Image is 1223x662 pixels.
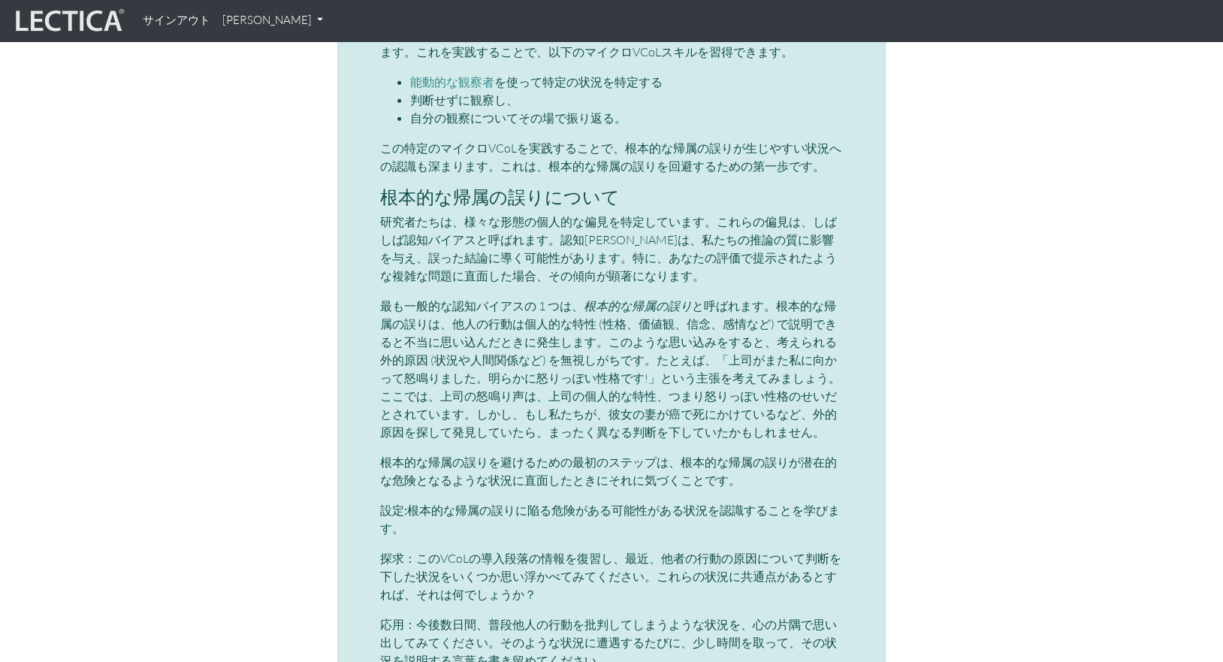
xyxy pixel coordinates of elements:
font: 根本的な帰属の誤りを避けるための最初のステップは、根本的な帰属の誤りが潜在的な危険となるような状況に直面したときにそれに気づくことです。 [380,455,837,488]
font: 応用： [380,617,416,631]
font: 根本的な帰属の誤りについて [380,186,620,208]
font: [PERSON_NAME] [222,13,312,27]
a: [PERSON_NAME] [216,6,329,35]
font: 設定: [380,503,407,517]
font: 特定の状況を特定する [542,74,663,89]
font: この特定のマイクロVCoLを実践することで、根本的な帰属の誤りが生じやすい状況への認識も深まります。これは、根本的な帰属の誤りを回避するための第一歩です。 [380,141,841,174]
font: 研究者たちは、様々な形態の個人的な偏見を特定しています。これらの偏見は、しばしば認知バイアスと呼ばれます。認知[PERSON_NAME]は、私たちの推論の質に影響を与え、誤った結論に導く可能性が... [380,214,837,283]
font: マイクロVCoLと呼ばれます。これを実践することで、以下のマイクロVCoLスキルを習得できます。 [380,26,834,59]
a: サインアウト [137,6,216,35]
font: 状況認識型 [649,26,709,41]
font: 根本的な帰属の誤りに陥る危険がある可能性がある状況を認識することを学びます。 [380,503,840,536]
font: 自分の観察についてその場で振り返る。 [410,110,627,125]
font: このスターターセットの最初のマイクロVCoLは、 [380,26,649,41]
font: サインアウト [143,13,210,27]
img: レクティカルライブ [12,7,125,35]
font: 最も一般的な認知バイアスの 1 つは、 [380,298,584,313]
a: 能動的な観察者 [410,74,494,89]
font: このVCoLの導入段落の情報を復習し、最近、他者の行動の原因について判断を下した状況をいくつか思い浮かべてみてください。これらの状況に共通点があるとすれば、それは何でしょうか？ [380,551,841,602]
font: 根本的な帰属の誤り [584,298,692,313]
font: 探求： [380,551,416,565]
font: 判断せずに観察し、 [410,92,518,107]
font: を使って [494,74,542,89]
